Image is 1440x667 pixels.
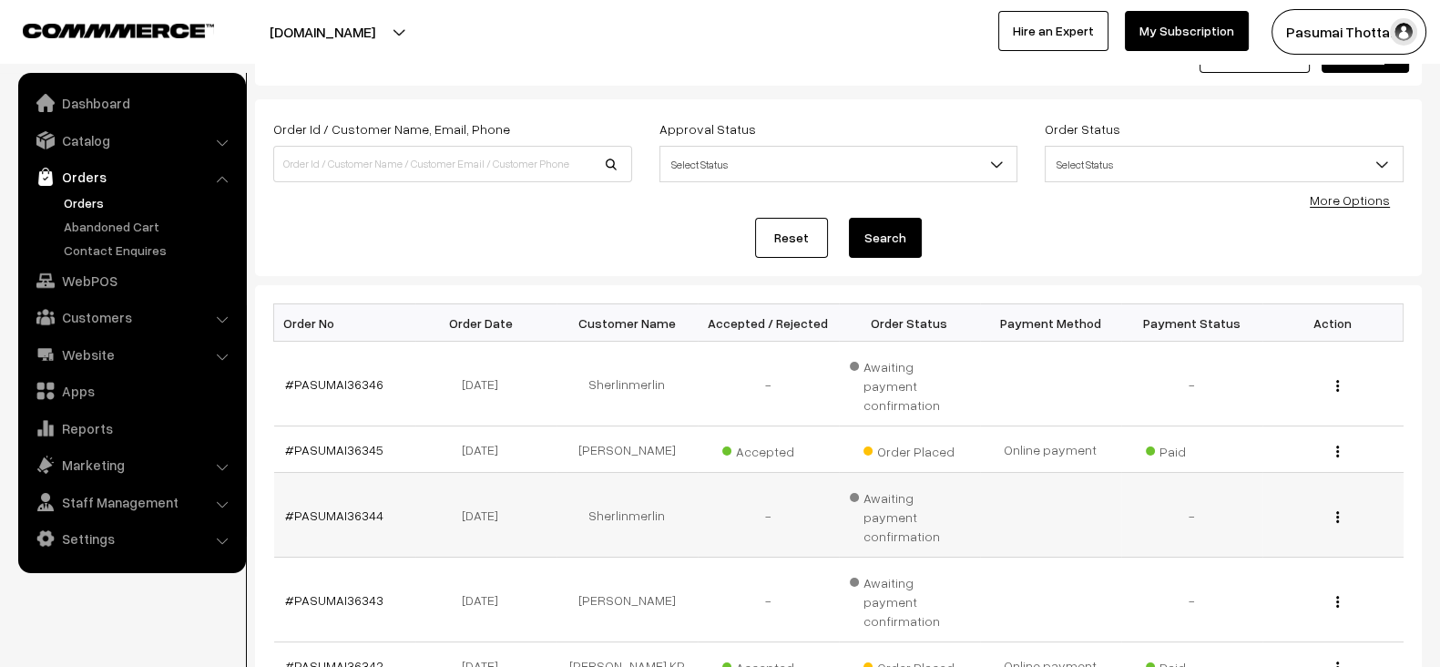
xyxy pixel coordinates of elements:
td: Sherlinmerlin [557,342,698,426]
a: Dashboard [23,87,240,119]
span: Order Placed [863,437,955,461]
a: Contact Enquires [59,241,240,260]
span: Select Status [660,149,1017,180]
th: Accepted / Rejected [698,304,839,342]
span: Paid [1146,437,1237,461]
img: Menu [1336,596,1339,608]
span: Awaiting payment confirmation [850,353,969,415]
img: Menu [1336,380,1339,392]
th: Order No [274,304,415,342]
a: Marketing [23,448,240,481]
a: Catalog [23,124,240,157]
a: WebPOS [23,264,240,297]
td: [DATE] [415,426,557,473]
td: - [698,558,839,642]
a: Orders [59,193,240,212]
label: Approval Status [659,119,756,139]
td: [DATE] [415,473,557,558]
a: Orders [23,160,240,193]
td: [DATE] [415,558,557,642]
td: - [698,473,839,558]
td: - [1121,342,1262,426]
span: Awaiting payment confirmation [850,484,969,546]
td: Online payment [980,426,1121,473]
button: Search [849,218,922,258]
label: Order Status [1045,119,1120,139]
a: Hire an Expert [998,11,1108,51]
img: COMMMERCE [23,24,214,37]
a: Abandoned Cart [59,217,240,236]
td: [PERSON_NAME] [557,558,698,642]
button: Pasumai Thotta… [1271,9,1426,55]
td: [PERSON_NAME] [557,426,698,473]
th: Order Status [839,304,980,342]
th: Payment Method [980,304,1121,342]
label: Order Id / Customer Name, Email, Phone [273,119,510,139]
a: My Subscription [1125,11,1249,51]
th: Order Date [415,304,557,342]
a: #PASUMAI36346 [285,376,383,392]
td: - [1121,473,1262,558]
img: user [1390,18,1417,46]
th: Customer Name [557,304,698,342]
a: Reports [23,412,240,445]
a: Customers [23,301,240,333]
img: Menu [1336,446,1339,457]
a: Staff Management [23,486,240,518]
a: #PASUMAI36345 [285,442,383,457]
span: Select Status [659,146,1018,182]
a: COMMMERCE [23,18,182,40]
td: - [698,342,839,426]
input: Order Id / Customer Name / Customer Email / Customer Phone [273,146,632,182]
td: - [1121,558,1262,642]
a: #PASUMAI36343 [285,592,383,608]
span: Select Status [1045,146,1404,182]
span: Accepted [722,437,813,461]
td: [DATE] [415,342,557,426]
button: [DOMAIN_NAME] [206,9,439,55]
a: Reset [755,218,828,258]
td: Sherlinmerlin [557,473,698,558]
span: Awaiting payment confirmation [850,569,969,631]
a: #PASUMAI36344 [285,508,383,523]
a: Settings [23,522,240,555]
a: More Options [1310,192,1390,208]
th: Action [1262,304,1404,342]
a: Apps [23,375,240,407]
a: Website [23,338,240,371]
span: Select Status [1046,149,1403,180]
th: Payment Status [1121,304,1262,342]
img: Menu [1336,511,1339,523]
